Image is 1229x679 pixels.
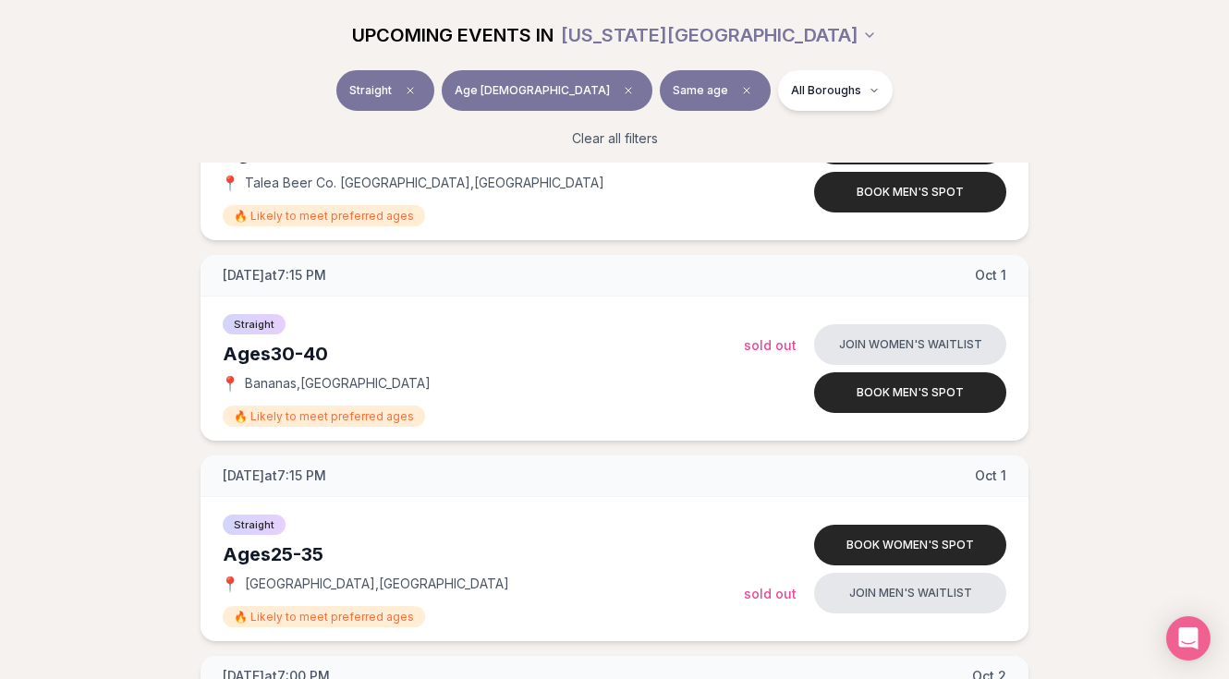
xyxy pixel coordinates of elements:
[814,573,1006,613] button: Join men's waitlist
[814,525,1006,565] button: Book women's spot
[352,22,554,48] span: UPCOMING EVENTS IN
[399,79,421,102] span: Clear event type filter
[223,406,425,427] span: 🔥 Likely to meet preferred ages
[223,467,326,485] span: [DATE] at 7:15 PM
[442,70,652,111] button: Age [DEMOGRAPHIC_DATA]Clear age
[778,70,893,111] button: All Boroughs
[660,70,771,111] button: Same ageClear preference
[223,576,237,591] span: 📍
[744,337,797,353] span: Sold Out
[814,372,1006,413] button: Book men's spot
[223,341,744,367] div: Ages 30-40
[245,374,431,393] span: Bananas , [GEOGRAPHIC_DATA]
[617,79,639,102] span: Clear age
[736,79,758,102] span: Clear preference
[814,172,1006,212] button: Book men's spot
[975,467,1006,485] span: Oct 1
[561,118,669,159] button: Clear all filters
[245,174,604,192] span: Talea Beer Co. [GEOGRAPHIC_DATA] , [GEOGRAPHIC_DATA]
[455,83,610,98] span: Age [DEMOGRAPHIC_DATA]
[223,266,326,285] span: [DATE] at 7:15 PM
[673,83,728,98] span: Same age
[561,15,877,55] button: [US_STATE][GEOGRAPHIC_DATA]
[223,515,286,535] span: Straight
[245,575,509,593] span: [GEOGRAPHIC_DATA] , [GEOGRAPHIC_DATA]
[223,176,237,190] span: 📍
[223,376,237,391] span: 📍
[791,83,861,98] span: All Boroughs
[349,83,392,98] span: Straight
[814,324,1006,365] button: Join women's waitlist
[336,70,434,111] button: StraightClear event type filter
[223,541,744,567] div: Ages 25-35
[223,606,425,627] span: 🔥 Likely to meet preferred ages
[744,586,797,601] span: Sold Out
[975,266,1006,285] span: Oct 1
[223,314,286,334] span: Straight
[1166,616,1211,661] div: Open Intercom Messenger
[223,205,425,226] span: 🔥 Likely to meet preferred ages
